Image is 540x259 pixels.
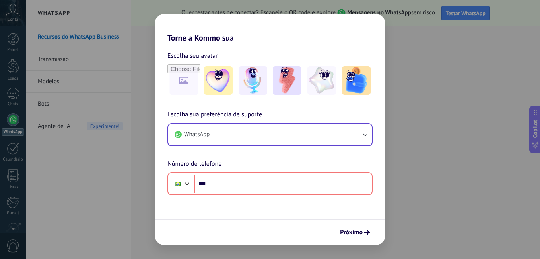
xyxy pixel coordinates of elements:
img: -3.jpeg [273,66,301,95]
img: -4.jpeg [307,66,336,95]
button: WhatsApp [168,124,372,145]
span: Número de telefone [167,159,221,169]
span: Escolha seu avatar [167,51,218,61]
span: WhatsApp [184,131,210,139]
div: Brazil: + 55 [171,175,186,192]
img: -1.jpeg [204,66,233,95]
img: -5.jpeg [342,66,371,95]
h2: Torne a Kommo sua [155,14,385,43]
img: -2.jpeg [239,66,267,95]
span: Próximo [340,230,363,235]
span: Escolha sua preferência de suporte [167,110,262,120]
button: Próximo [336,226,373,239]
